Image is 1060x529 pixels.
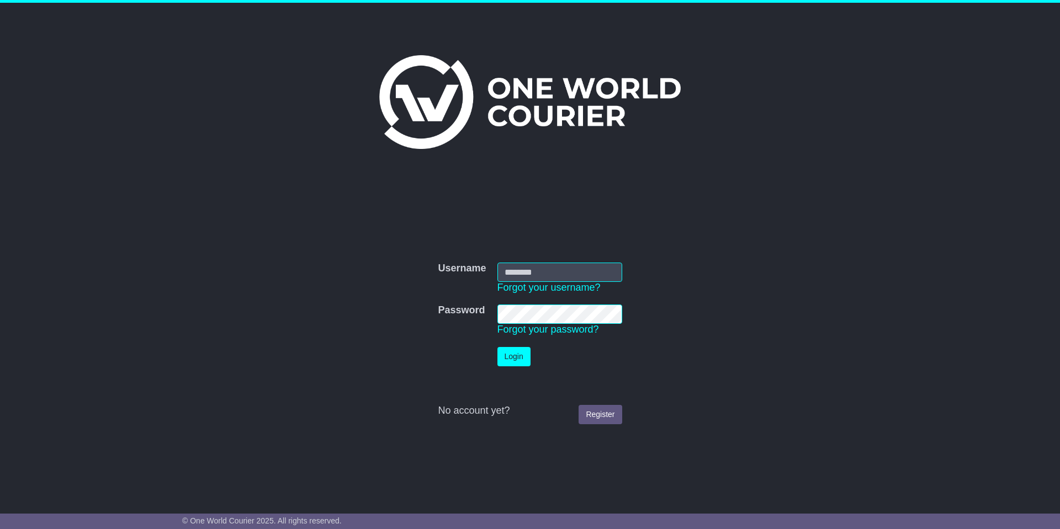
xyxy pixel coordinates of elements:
a: Register [579,405,622,424]
img: One World [379,55,681,149]
label: Password [438,304,485,317]
span: © One World Courier 2025. All rights reserved. [182,516,342,525]
label: Username [438,263,486,275]
a: Forgot your username? [497,282,601,293]
div: No account yet? [438,405,622,417]
button: Login [497,347,531,366]
a: Forgot your password? [497,324,599,335]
